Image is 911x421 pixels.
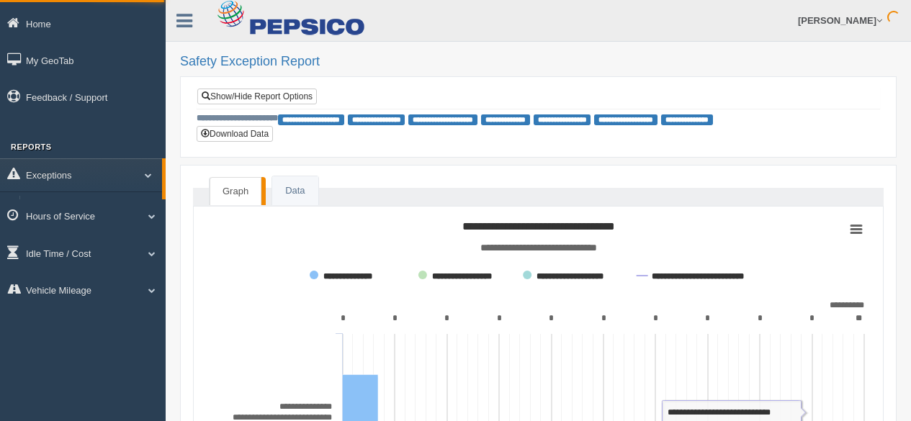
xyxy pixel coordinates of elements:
[210,177,261,206] a: Graph
[26,196,162,222] a: Critical Engine Events
[272,176,318,206] a: Data
[180,55,897,69] h2: Safety Exception Report
[197,89,317,104] a: Show/Hide Report Options
[197,126,273,142] button: Download Data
